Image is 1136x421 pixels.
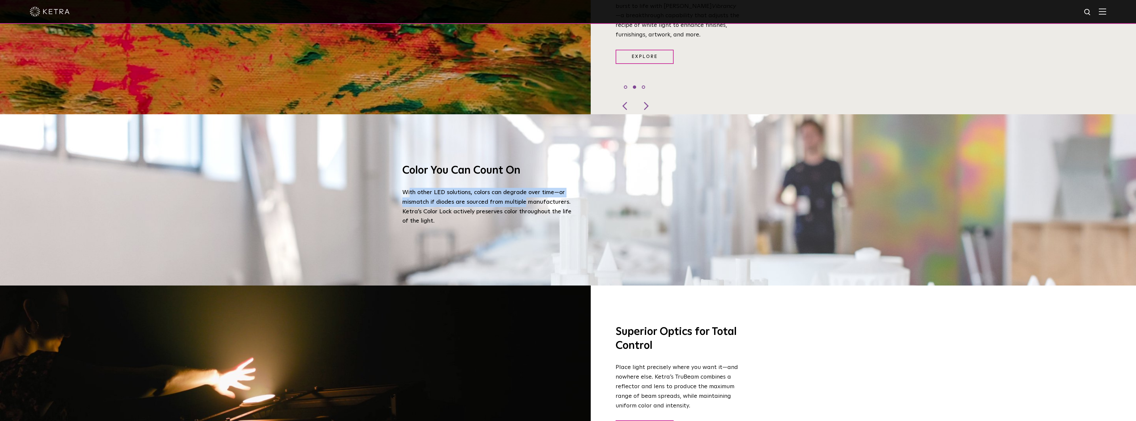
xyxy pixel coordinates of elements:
[30,7,70,17] img: ketra-logo-2019-white
[616,325,740,353] h3: Superior Optics for Total Control
[616,50,674,64] a: Explore
[1099,8,1106,15] img: Hamburger%20Nav.svg
[616,363,740,410] p: Place light precisely where you want it—and nowhere else. Ketra’s TruBeam combines a reflector an...
[1084,8,1092,17] img: search icon
[402,188,575,226] p: With other LED solutions, colors can degrade over time—or mismatch if diodes are sourced from mul...
[402,164,575,178] h3: Color You Can Count On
